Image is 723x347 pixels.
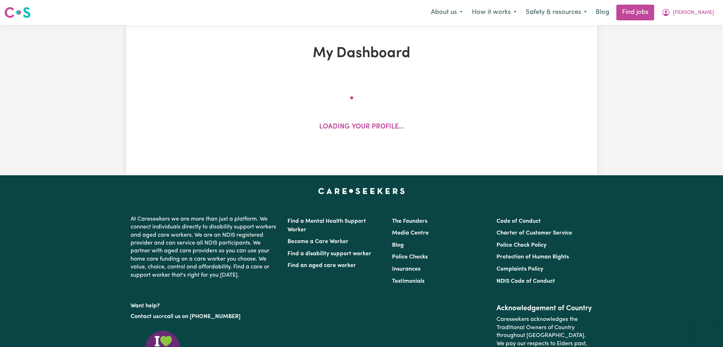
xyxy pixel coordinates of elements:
span: [PERSON_NAME] [673,9,714,17]
p: Loading your profile... [319,122,404,132]
a: Testimonials [392,278,424,284]
a: The Founders [392,218,427,224]
p: or [131,310,279,323]
button: Safety & resources [521,5,591,20]
a: Careseekers logo [4,4,31,21]
a: Find a Mental Health Support Worker [287,218,366,233]
a: Protection of Human Rights [497,254,569,260]
a: Find jobs [616,5,654,20]
a: Blog [392,242,404,248]
a: Police Check Policy [497,242,546,248]
a: call us on [PHONE_NUMBER] [164,314,240,320]
a: Find an aged care worker [287,263,356,268]
a: Insurances [392,266,421,272]
img: Careseekers logo [4,6,31,19]
p: At Careseekers we are more than just a platform. We connect individuals directly to disability su... [131,212,279,282]
button: My Account [657,5,719,20]
button: About us [426,5,467,20]
a: Media Centre [392,230,429,236]
button: How it works [467,5,521,20]
iframe: Button to launch messaging window [694,318,717,341]
h1: My Dashboard [209,45,514,62]
a: Complaints Policy [497,266,543,272]
a: Become a Care Worker [287,239,348,245]
a: Find a disability support worker [287,251,371,257]
a: Police Checks [392,254,428,260]
a: Code of Conduct [497,218,541,224]
a: Contact us [131,314,159,320]
a: Careseekers home page [318,188,405,194]
a: Blog [591,5,613,20]
a: Charter of Customer Service [497,230,572,236]
p: Want help? [131,299,279,310]
h2: Acknowledgement of Country [497,304,592,313]
a: NDIS Code of Conduct [497,278,555,284]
